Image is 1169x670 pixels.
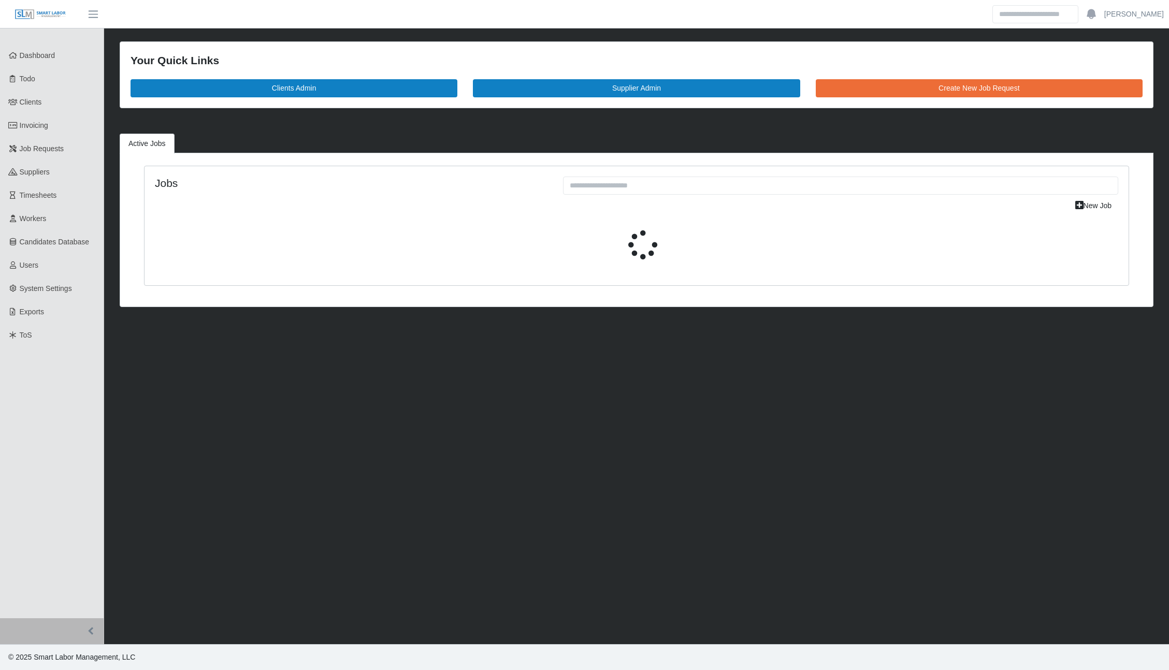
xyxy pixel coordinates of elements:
[15,9,66,20] img: SLM Logo
[20,331,32,339] span: ToS
[20,75,35,83] span: Todo
[20,51,55,60] span: Dashboard
[20,121,48,129] span: Invoicing
[20,308,44,316] span: Exports
[473,79,800,97] a: Supplier Admin
[120,134,175,154] a: Active Jobs
[992,5,1078,23] input: Search
[20,144,64,153] span: Job Requests
[20,284,72,293] span: System Settings
[155,177,547,190] h4: Jobs
[20,98,42,106] span: Clients
[20,168,50,176] span: Suppliers
[8,653,135,661] span: © 2025 Smart Labor Management, LLC
[20,261,39,269] span: Users
[20,238,90,246] span: Candidates Database
[131,79,457,97] a: Clients Admin
[20,191,57,199] span: Timesheets
[131,52,1143,69] div: Your Quick Links
[20,214,47,223] span: Workers
[816,79,1143,97] a: Create New Job Request
[1069,197,1118,215] a: New Job
[1104,9,1164,20] a: [PERSON_NAME]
